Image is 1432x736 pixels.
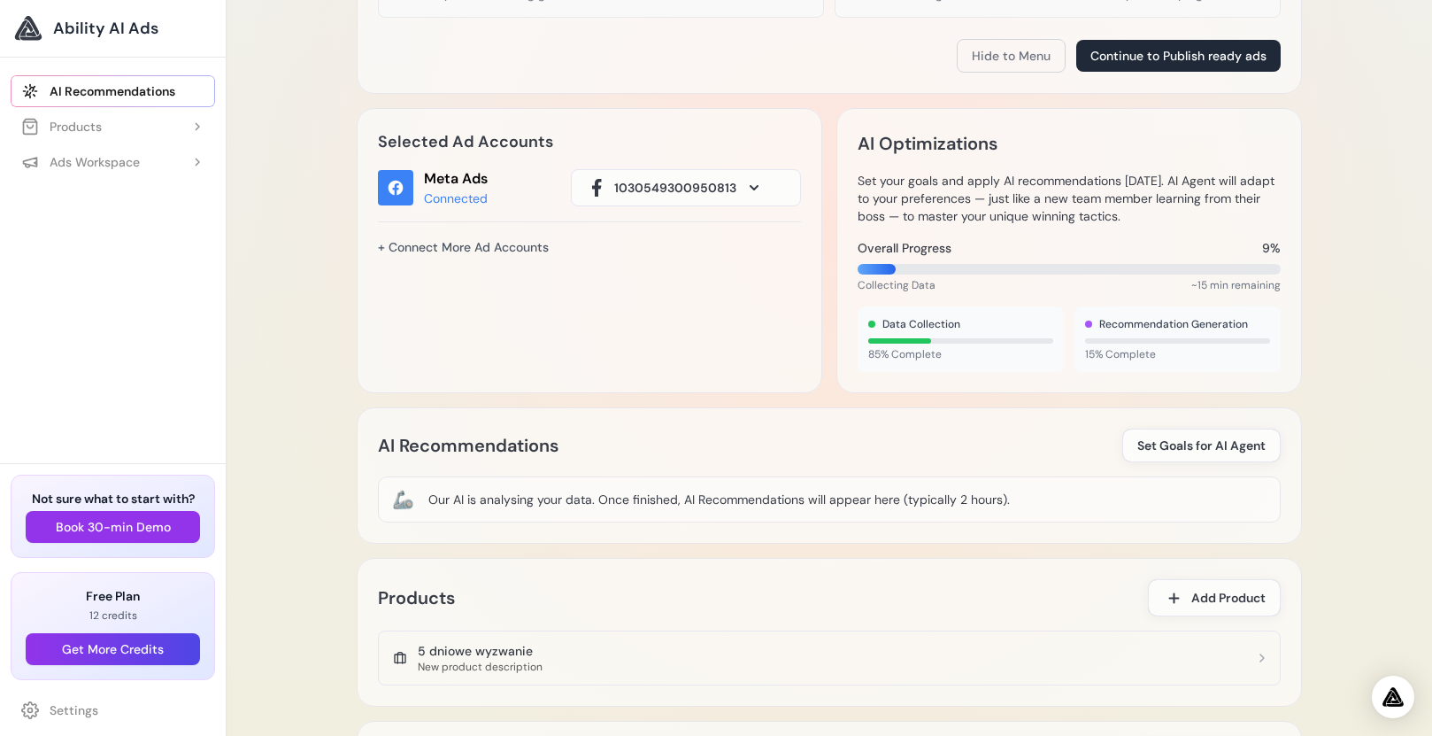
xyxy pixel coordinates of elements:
button: Set Goals for AI Agent [1122,429,1281,462]
div: Connected [424,190,488,207]
div: New product description [418,660,543,674]
div: Our AI is analysing your data. Once finished, AI Recommendations will appear here (typically 2 ho... [428,491,1010,508]
span: Data Collection [882,317,960,331]
h3: Free Plan [26,587,200,605]
h2: Selected Ad Accounts [378,129,801,154]
h3: Not sure what to start with? [26,490,200,507]
span: 15% Complete [1085,347,1270,361]
span: Set Goals for AI Agent [1137,437,1266,454]
button: Get More Credits [26,633,200,665]
button: Book 30-min Demo [26,511,200,543]
app-product-list: Products [357,558,1302,707]
button: 1030549300950813 [571,169,801,206]
button: Products [11,111,215,143]
span: 85% Complete [868,347,1053,361]
div: 5 dniowe wyzwanie [418,642,543,660]
span: Add Product [1191,589,1266,607]
button: Ads Workspace [11,146,215,178]
div: Ads Workspace [21,153,140,171]
span: Collecting Data [858,278,935,292]
div: 🦾 [392,487,414,512]
h2: Products [378,584,455,612]
a: + Connect More Ad Accounts [378,232,549,262]
div: Open Intercom Messenger [1372,676,1414,718]
a: Settings [11,694,215,726]
a: AI Recommendations [11,75,215,107]
button: Hide to Menu [957,39,1066,73]
button: Add Product [1148,579,1281,616]
span: Recommendation Generation [1099,317,1248,331]
span: ~15 min remaining [1191,278,1281,292]
span: 1030549300950813 [614,179,736,197]
div: Meta Ads [424,168,488,190]
button: Continue to Publish ready ads [1076,40,1281,72]
span: 9% [1262,239,1281,257]
p: 12 credits [26,608,200,623]
div: Products [21,118,102,136]
span: Ability AI Ads [53,16,158,41]
span: Overall Progress [858,239,951,257]
h2: AI Optimizations [858,129,997,158]
a: Ability AI Ads [14,14,212,43]
p: Set your goals and apply AI recommendations [DATE]. AI Agent will adapt to your preferences — jus... [858,172,1281,225]
h2: AI Recommendations [378,431,558,460]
